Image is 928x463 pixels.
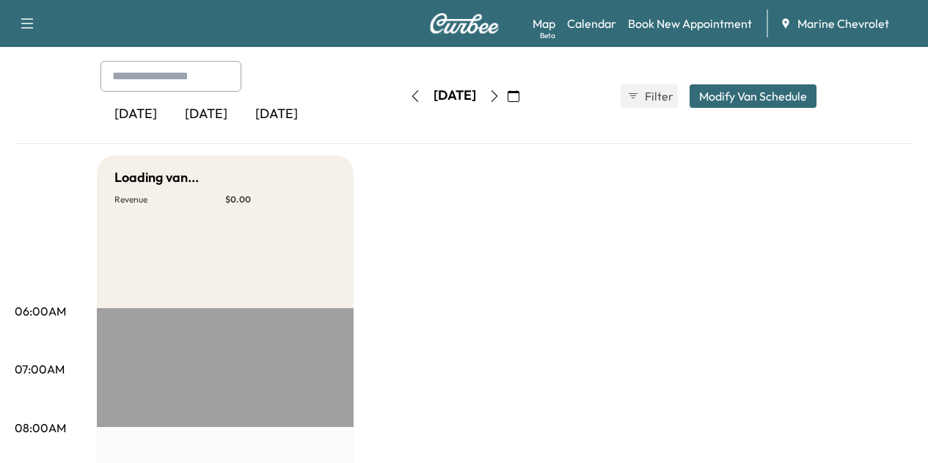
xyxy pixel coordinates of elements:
[101,98,171,131] div: [DATE]
[114,167,199,188] h5: Loading van...
[241,98,312,131] div: [DATE]
[628,15,752,32] a: Book New Appointment
[15,419,66,437] p: 08:00AM
[225,194,336,205] p: $ 0.00
[645,87,671,105] span: Filter
[114,194,225,205] p: Revenue
[797,15,889,32] span: Marine Chevrolet
[567,15,616,32] a: Calendar
[15,302,66,320] p: 06:00AM
[171,98,241,131] div: [DATE]
[540,30,555,41] div: Beta
[434,87,476,105] div: [DATE]
[429,13,500,34] img: Curbee Logo
[533,15,555,32] a: MapBeta
[15,360,65,378] p: 07:00AM
[690,84,816,108] button: Modify Van Schedule
[621,84,678,108] button: Filter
